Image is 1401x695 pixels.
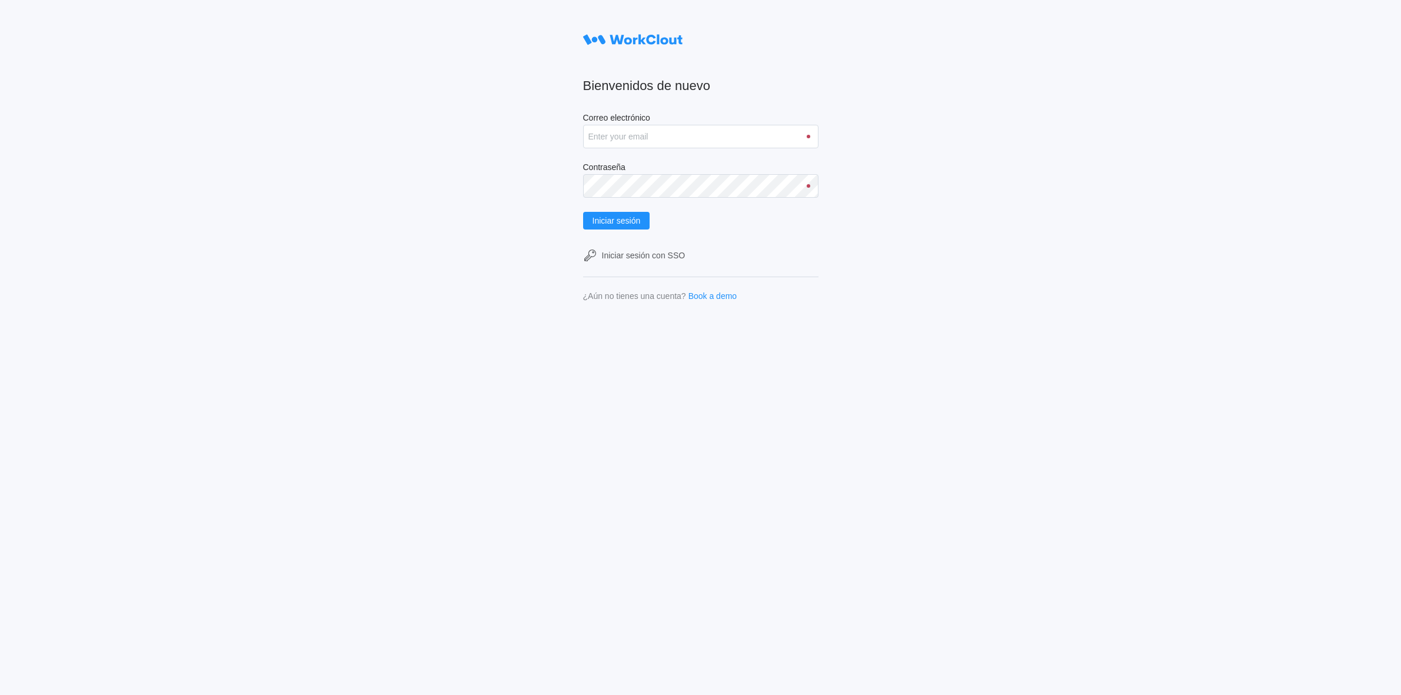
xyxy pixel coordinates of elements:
label: Contraseña [583,162,818,174]
div: Iniciar sesión con SSO [602,251,685,260]
input: Enter your email [583,125,818,148]
h2: Bienvenidos de nuevo [583,78,818,94]
label: Correo electrónico [583,113,818,125]
div: ¿Aún no tienes una cuenta? [583,291,686,301]
a: Iniciar sesión con SSO [583,248,818,262]
a: Book a demo [688,291,737,301]
span: Iniciar sesión [593,217,641,225]
button: Iniciar sesión [583,212,650,230]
